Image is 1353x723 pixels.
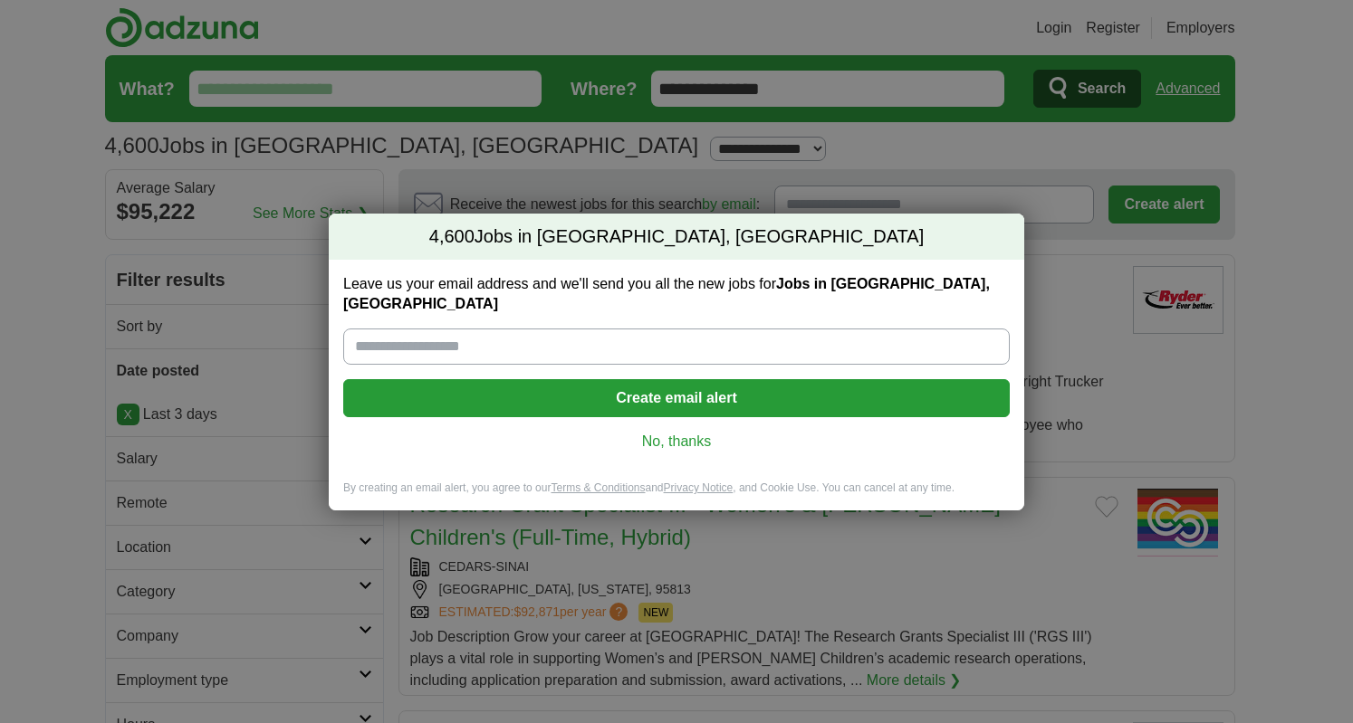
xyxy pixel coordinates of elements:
[429,224,475,250] span: 4,600
[329,480,1024,510] div: By creating an email alert, you agree to our and , and Cookie Use. You can cancel at any time.
[358,432,995,452] a: No, thanks
[664,481,734,494] a: Privacy Notice
[551,481,645,494] a: Terms & Conditions
[343,379,1010,417] button: Create email alert
[329,214,1024,261] h2: Jobs in [GEOGRAPHIC_DATA], [GEOGRAPHIC_DATA]
[343,274,1010,314] label: Leave us your email address and we'll send you all the new jobs for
